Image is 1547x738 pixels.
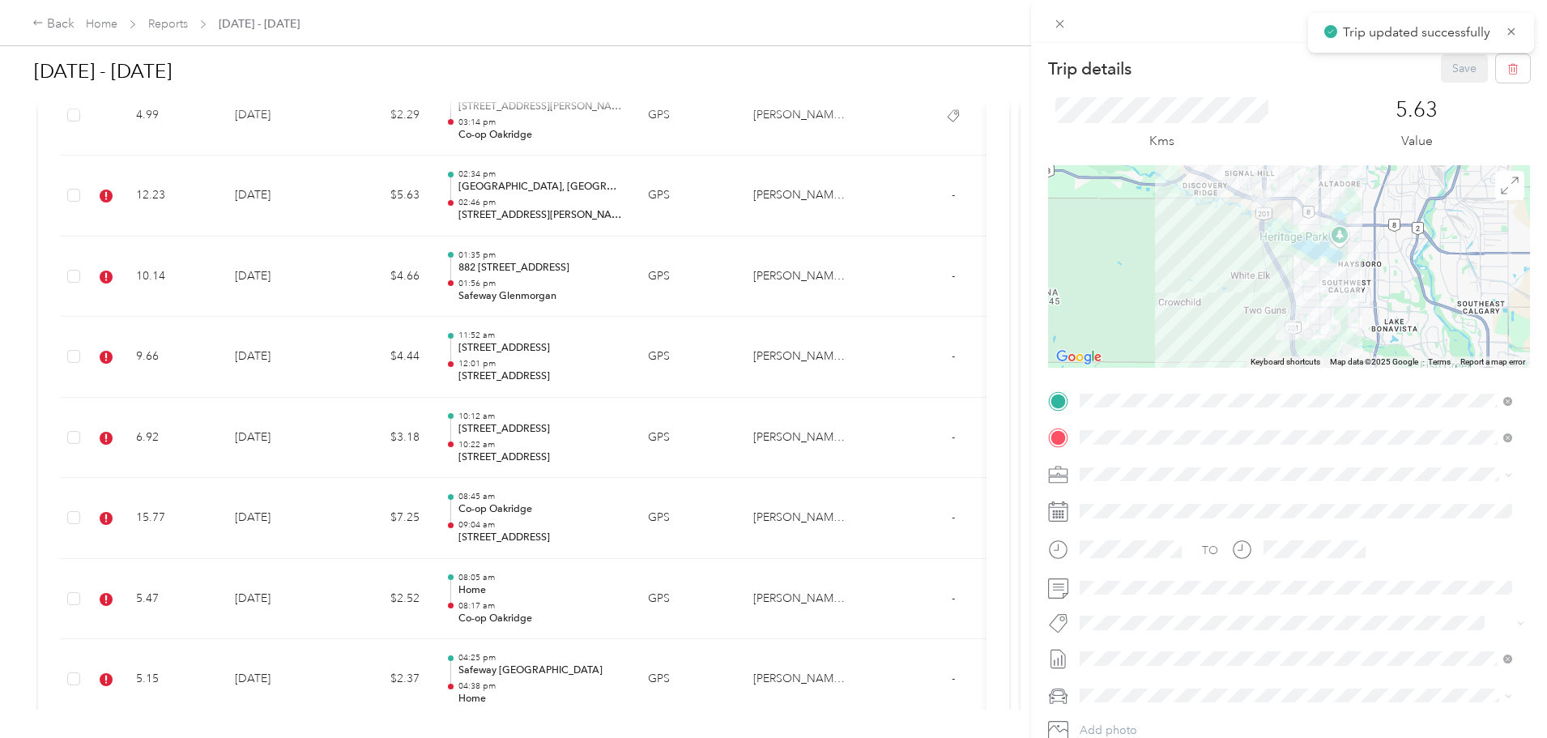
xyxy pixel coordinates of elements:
a: Open this area in Google Maps (opens a new window) [1052,347,1106,368]
img: Google [1052,347,1106,368]
a: Terms (opens in new tab) [1428,357,1451,366]
iframe: Everlance-gr Chat Button Frame [1456,647,1547,738]
a: Report a map error [1460,357,1525,366]
p: Kms [1149,131,1174,151]
button: Keyboard shortcuts [1251,356,1320,368]
p: Trip details [1048,58,1131,80]
div: TO [1202,542,1218,559]
p: Value [1401,131,1433,151]
p: 5.63 [1396,97,1438,123]
span: Map data ©2025 Google [1330,357,1418,366]
p: Trip updated successfully [1343,23,1494,43]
